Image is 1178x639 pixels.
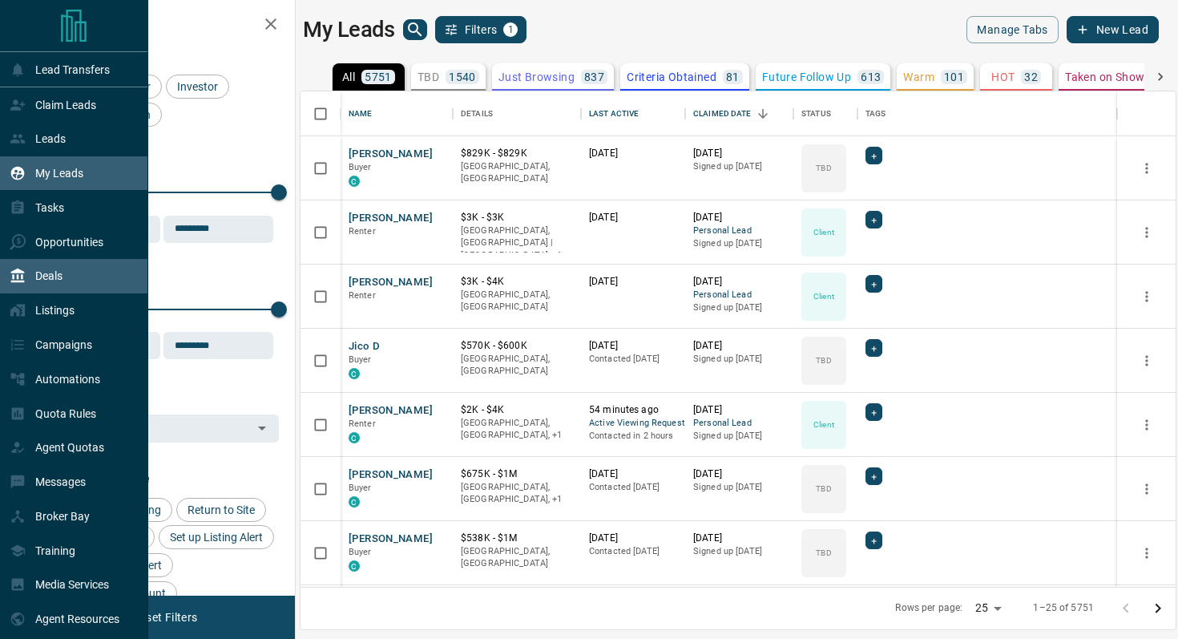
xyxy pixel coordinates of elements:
div: Details [461,91,493,136]
h1: My Leads [303,17,395,42]
h2: Filters [51,16,279,35]
span: + [871,468,877,484]
button: more [1135,541,1159,565]
div: condos.ca [349,560,360,572]
p: Toronto [461,417,573,442]
div: Last Active [589,91,639,136]
p: TBD [816,354,831,366]
div: condos.ca [349,368,360,379]
p: TBD [418,71,439,83]
span: Renter [349,419,376,429]
button: more [1135,220,1159,245]
p: Client [813,226,834,238]
span: 1 [505,24,516,35]
div: condos.ca [349,176,360,187]
span: Investor [171,80,224,93]
span: Return to Site [182,504,260,516]
p: [GEOGRAPHIC_DATA], [GEOGRAPHIC_DATA] [461,353,573,378]
p: Toronto [461,481,573,506]
p: 5751 [365,71,392,83]
span: + [871,532,877,548]
span: Renter [349,290,376,301]
p: Signed up [DATE] [693,301,785,314]
p: Signed up [DATE] [693,160,785,173]
span: + [871,340,877,356]
div: + [865,211,882,229]
span: + [871,148,877,164]
div: Tags [865,91,886,136]
button: Jico D [349,339,380,354]
button: [PERSON_NAME] [349,403,433,419]
span: Renter [349,226,376,237]
p: 837 [584,71,604,83]
p: Contacted [DATE] [589,353,677,366]
p: [DATE] [693,467,785,481]
p: Signed up [DATE] [693,481,785,494]
p: [DATE] [589,467,677,481]
button: [PERSON_NAME] [349,211,433,226]
p: [DATE] [693,532,785,545]
span: Personal Lead [693,417,785,431]
button: Reset Filters [122,604,208,631]
div: Return to Site [176,498,266,522]
p: [DATE] [693,147,785,160]
div: + [865,403,882,421]
p: 81 [726,71,740,83]
p: 613 [861,71,881,83]
span: + [871,276,877,292]
button: [PERSON_NAME] [349,147,433,162]
div: + [865,339,882,357]
p: $3K - $4K [461,275,573,289]
p: Client [813,419,834,431]
p: 1–25 of 5751 [1033,601,1094,615]
button: more [1135,285,1159,309]
button: Manage Tabs [966,16,1058,43]
div: Tags [857,91,1117,136]
p: $675K - $1M [461,467,573,481]
p: [GEOGRAPHIC_DATA], [GEOGRAPHIC_DATA] [461,545,573,570]
p: Signed up [DATE] [693,237,785,250]
div: Details [453,91,581,136]
div: Name [341,91,453,136]
button: [PERSON_NAME] [349,467,433,483]
p: Contacted [DATE] [589,481,677,494]
p: Contacted [DATE] [589,545,677,558]
span: Personal Lead [693,289,785,302]
p: Warm [903,71,934,83]
p: [DATE] [589,532,677,545]
div: condos.ca [349,432,360,443]
p: Client [813,290,834,302]
p: Signed up [DATE] [693,430,785,443]
button: more [1135,349,1159,373]
span: Buyer [349,354,372,365]
p: Toronto [461,224,573,262]
div: Claimed Date [685,91,793,136]
span: Buyer [349,162,372,172]
div: + [865,532,882,549]
button: Filters1 [435,16,527,43]
div: Set up Listing Alert [159,525,274,549]
p: $2K - $4K [461,403,573,417]
span: Set up Listing Alert [164,531,268,544]
p: TBD [816,162,831,174]
p: $3K - $3K [461,211,573,224]
span: Active Viewing Request [589,417,677,431]
div: Last Active [581,91,685,136]
p: [DATE] [693,339,785,353]
p: [GEOGRAPHIC_DATA], [GEOGRAPHIC_DATA] [461,289,573,313]
p: [DATE] [589,275,677,289]
span: + [871,212,877,228]
div: Status [793,91,857,136]
button: [PERSON_NAME] [349,275,433,290]
span: Personal Lead [693,224,785,238]
p: [DATE] [693,211,785,224]
p: [DATE] [693,403,785,417]
p: Taken on Showings [1065,71,1167,83]
button: New Lead [1067,16,1159,43]
div: 25 [969,597,1007,620]
p: [DATE] [693,275,785,289]
p: Just Browsing [498,71,575,83]
div: Name [349,91,373,136]
button: search button [403,19,427,40]
p: [DATE] [589,147,677,160]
